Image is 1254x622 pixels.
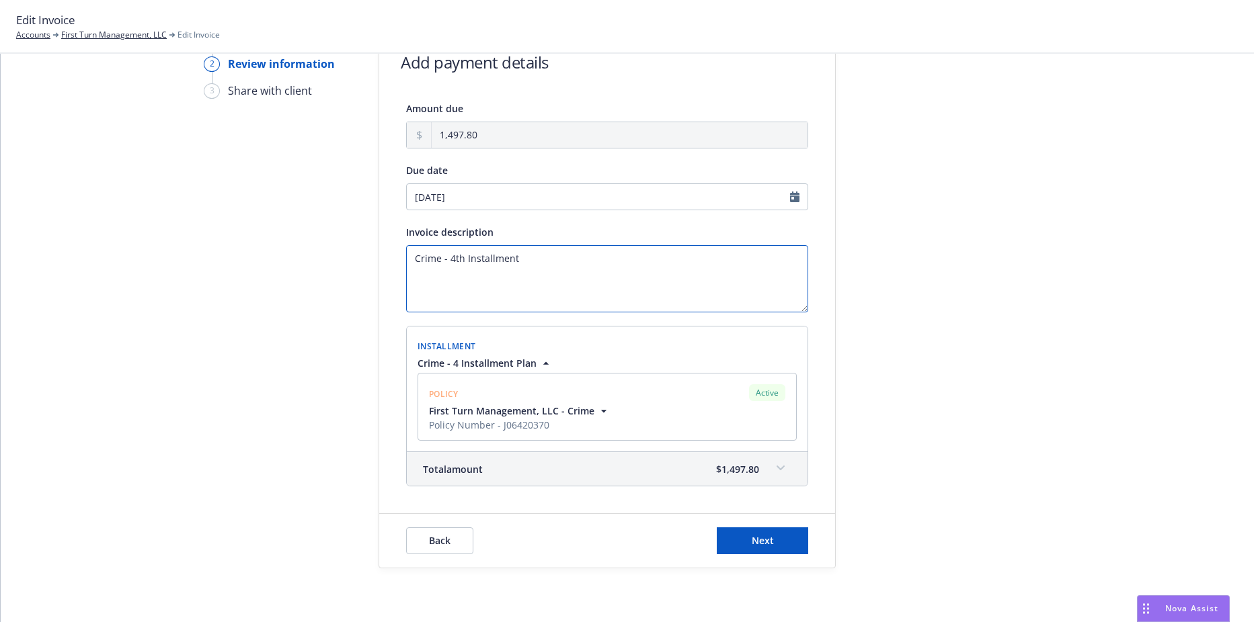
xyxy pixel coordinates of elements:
span: Back [429,534,450,547]
span: Total amount [423,462,483,476]
button: Crime - 4 Installment Plan [418,356,553,370]
span: Invoice description [406,226,494,238]
span: Edit Invoice [16,11,75,29]
span: Edit Invoice [178,29,220,41]
span: Amount due [406,102,463,115]
button: Next [717,527,808,554]
div: 3 [204,83,220,99]
button: Nova Assist [1137,595,1230,622]
h1: Add payment details [401,51,549,73]
span: $1,497.80 [716,462,759,476]
span: Due date [406,164,448,177]
button: Back [406,527,473,554]
div: Drag to move [1138,596,1154,621]
div: 2 [204,56,220,72]
a: First Turn Management, LLC [61,29,167,41]
div: Active [749,384,785,401]
textarea: Enter invoice description here [406,245,808,312]
div: Totalamount$1,497.80 [407,452,808,486]
span: First Turn Management, LLC - Crime [429,404,594,418]
span: Crime - 4 Installment Plan [418,356,537,370]
span: Policy Number - J06420370 [429,418,611,432]
div: Share with client [228,83,312,99]
input: MM/DD/YYYY [406,183,808,210]
div: Review information [228,56,335,72]
span: Nova Assist [1165,603,1218,614]
button: First Turn Management, LLC - Crime [429,404,611,418]
a: Accounts [16,29,50,41]
span: Installment [418,341,475,352]
span: Next [752,534,774,547]
input: 0.00 [432,122,808,148]
span: Policy [429,388,459,400]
